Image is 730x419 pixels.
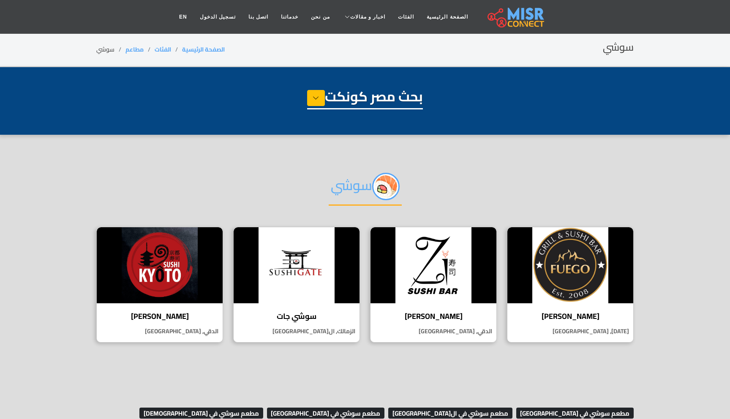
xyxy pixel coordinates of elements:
[155,44,171,55] a: الفئات
[275,9,305,25] a: خدماتنا
[242,9,275,25] a: اتصل بنا
[516,408,634,419] span: مطعم سوشي في [GEOGRAPHIC_DATA]
[103,312,216,321] h4: [PERSON_NAME]
[507,227,633,303] img: فويجو سوشي
[234,227,360,303] img: سوشي جات
[96,45,125,54] li: سوشي
[420,9,474,25] a: الصفحة الرئيسية
[305,9,336,25] a: من نحن
[392,9,420,25] a: الفئات
[370,327,496,336] p: الدقي, [GEOGRAPHIC_DATA]
[488,6,544,27] img: main.misr_connect
[336,9,392,25] a: اخبار و مقالات
[329,173,402,206] h2: سوشي
[97,227,223,303] img: كيوتو سوشي
[228,227,365,343] a: سوشي جات سوشي جات الزمالك, ال[GEOGRAPHIC_DATA]
[372,173,400,200] img: nldyOPMRCZEIBojE5bUl.webp
[365,227,502,343] a: زي سوشي [PERSON_NAME] الدقي, [GEOGRAPHIC_DATA]
[507,327,633,336] p: [DATE], [GEOGRAPHIC_DATA]
[139,408,263,419] span: مطعم سوشي في [DEMOGRAPHIC_DATA]
[514,312,627,321] h4: [PERSON_NAME]
[240,312,353,321] h4: سوشي جات
[502,227,639,343] a: فويجو سوشي [PERSON_NAME] [DATE], [GEOGRAPHIC_DATA]
[182,44,225,55] a: الصفحة الرئيسية
[267,408,385,419] span: مطعم سوشي في [GEOGRAPHIC_DATA]
[97,327,223,336] p: الدقي, [GEOGRAPHIC_DATA]
[91,227,228,343] a: كيوتو سوشي [PERSON_NAME] الدقي, [GEOGRAPHIC_DATA]
[603,41,634,54] h2: سوشي
[125,44,144,55] a: مطاعم
[193,9,242,25] a: تسجيل الدخول
[377,312,490,321] h4: [PERSON_NAME]
[370,227,496,303] img: زي سوشي
[350,13,386,21] span: اخبار و مقالات
[307,88,423,109] h1: بحث مصر كونكت
[234,327,360,336] p: الزمالك, ال[GEOGRAPHIC_DATA]
[173,9,193,25] a: EN
[388,408,512,419] span: مطعم سوشي في ال[GEOGRAPHIC_DATA]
